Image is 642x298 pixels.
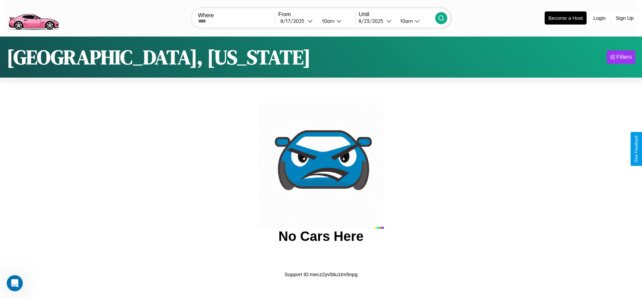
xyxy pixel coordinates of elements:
img: car [258,103,384,229]
label: Where [198,12,275,18]
p: Support ID: mecz2yv5tiu1tm5npg [284,270,358,279]
label: From [278,11,355,17]
button: Filters [607,50,635,64]
button: 8/17/2025 [278,17,317,25]
h1: [GEOGRAPHIC_DATA], [US_STATE] [7,43,311,71]
div: 8 / 23 / 2025 [359,18,386,24]
button: Sign Up [612,12,637,24]
button: Become a Host [545,11,587,25]
button: 10am [395,17,435,25]
button: Login [590,12,609,24]
iframe: Intercom live chat [7,275,23,291]
div: 8 / 17 / 2025 [280,18,308,24]
label: Until [359,11,435,17]
h2: No Cars Here [278,229,363,244]
img: logo [5,3,62,32]
div: Filters [616,54,632,60]
div: Give Feedback [634,135,639,163]
div: 10am [397,18,415,24]
div: 10am [319,18,336,24]
button: 10am [317,17,355,25]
